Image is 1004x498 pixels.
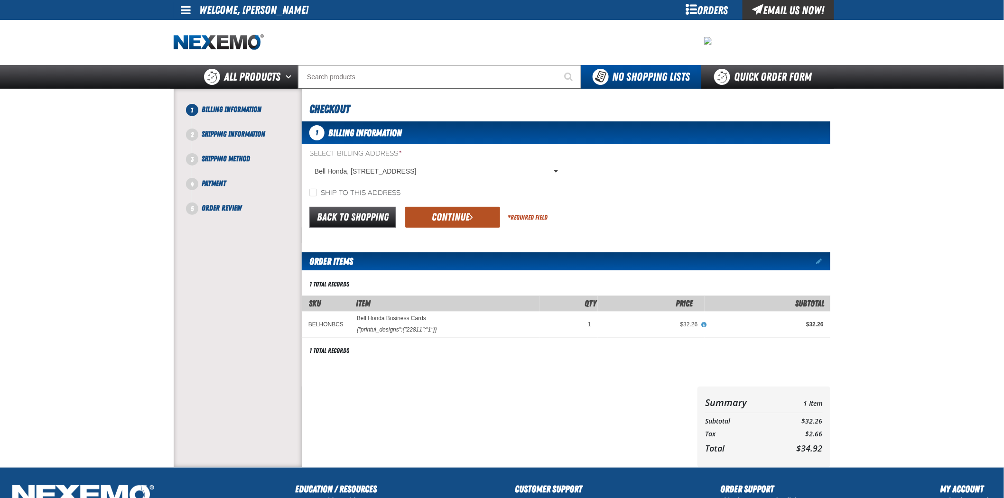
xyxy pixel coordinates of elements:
[192,203,302,214] li: Order Review. Step 5 of 5. Not Completed
[192,178,302,203] li: Payment. Step 4 of 5. Not Completed
[309,280,349,289] div: 1 total records
[698,321,710,329] button: View All Prices for Bell Honda Business Cards
[174,34,264,51] img: Nexemo logo
[705,441,778,456] th: Total
[295,482,377,496] h2: Education / Resources
[185,104,302,214] nav: Checkout steps. Current step is Billing Information. Step 1 of 5
[309,125,325,140] span: 1
[778,428,823,441] td: $2.66
[797,443,823,454] span: $34.92
[701,65,830,89] a: Quick Order Form
[357,326,437,333] div: {"printui_designs":{"22811":"1"}}
[309,346,349,355] div: 1 total records
[192,129,302,153] li: Shipping Information. Step 2 of 5. Not Completed
[328,127,402,138] span: Billing Information
[705,415,778,428] th: Subtotal
[186,129,198,141] span: 2
[202,154,250,163] span: Shipping Method
[302,311,350,337] td: BELHONBCS
[704,37,712,45] img: 792e258ba9f2e0418e18c59e573ab877.png
[202,179,226,188] span: Payment
[612,70,690,83] span: No Shopping Lists
[357,315,426,322] a: Bell Honda Business Cards
[224,68,280,85] span: All Products
[515,482,583,496] h2: Customer Support
[721,482,802,496] h2: Order Support
[174,34,264,51] a: Home
[192,153,302,178] li: Shipping Method. Step 3 of 5. Not Completed
[186,178,198,190] span: 4
[676,298,693,308] span: Price
[558,65,581,89] button: Start Searching
[309,207,396,228] a: Back to Shopping
[588,321,591,328] span: 1
[315,166,552,176] span: Bell Honda, [STREET_ADDRESS]
[581,65,701,89] button: You do not have available Shopping Lists. Open to Create a New List
[405,207,500,228] button: Continue
[282,65,298,89] button: Open All Products pages
[705,428,778,441] th: Tax
[778,415,823,428] td: $32.26
[298,65,581,89] input: Search
[796,298,825,308] span: Subtotal
[309,149,562,158] label: Select Billing Address
[309,189,317,196] input: Ship to this address
[192,104,302,129] li: Billing Information. Step 1 of 5. Not Completed
[186,104,198,116] span: 1
[585,298,597,308] span: Qty
[817,258,830,265] a: Edit items
[309,102,350,116] span: Checkout
[309,298,321,308] a: SKU
[778,394,823,411] td: 1 Item
[186,153,198,166] span: 3
[711,321,824,328] div: $32.26
[186,203,198,215] span: 5
[604,321,698,328] div: $32.26
[302,252,353,270] h2: Order Items
[508,213,548,222] div: Required Field
[705,394,778,411] th: Summary
[356,298,371,308] span: Item
[202,105,261,114] span: Billing Information
[940,482,995,496] h2: My Account
[309,189,400,198] label: Ship to this address
[202,203,242,212] span: Order Review
[202,129,265,138] span: Shipping Information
